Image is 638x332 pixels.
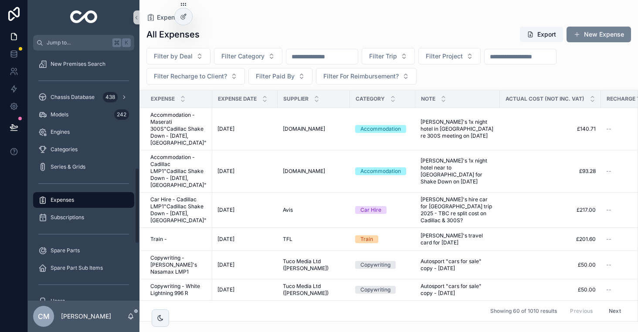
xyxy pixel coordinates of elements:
a: Accommodation [355,167,410,175]
a: [DATE] [217,168,272,175]
a: £93.28 [505,168,596,175]
span: [DATE] [217,261,234,268]
a: Spare Parts [33,243,134,258]
span: -- [606,168,611,175]
a: [PERSON_NAME]'s 1x night hotel near to [GEOGRAPHIC_DATA] for Shake Down on [DATE] [421,157,495,185]
div: Copywriting [360,286,390,294]
div: Train [360,235,373,243]
button: Select Button [316,68,417,85]
a: [PERSON_NAME]'s travel card for [DATE] [421,232,495,246]
span: Showing 60 of 1010 results [490,308,557,315]
span: Expenses [51,196,74,203]
a: Users [33,293,134,309]
button: Select Button [146,68,245,85]
a: [DOMAIN_NAME] [283,168,345,175]
span: Filter by Deal [154,52,193,61]
div: 242 [114,109,129,120]
button: Select Button [418,48,481,64]
span: Filter Recharge to Client? [154,72,227,81]
span: Filter For Reimbursement? [323,72,399,81]
a: New Expense [567,27,631,42]
a: Accommodation [355,125,410,133]
span: Spare Parts [51,247,80,254]
div: scrollable content [28,51,139,301]
span: [DATE] [217,125,234,132]
a: Engines [33,124,134,140]
span: Avis [283,207,293,213]
span: -- [606,286,611,293]
span: Users [51,298,65,305]
button: Select Button [362,48,415,64]
span: Train - [150,236,167,243]
button: Select Button [248,68,312,85]
span: TFL [283,236,292,243]
span: Filter Project [426,52,463,61]
button: Select Button [146,48,210,64]
a: Train [355,235,410,243]
a: Autosport "cars for sale" copy - [DATE] [421,258,495,272]
span: [DATE] [217,286,234,293]
a: Copywriting [355,286,410,294]
span: Actual Cost (not inc. VAT) [506,95,584,102]
span: Tuco Media Ltd ([PERSON_NAME]) [283,258,345,272]
div: Car Hire [360,206,381,214]
a: Tuco Media Ltd ([PERSON_NAME]) [283,283,345,297]
a: Models242 [33,107,134,122]
a: Copywriting - [PERSON_NAME]'s Nasamax LMP1 [150,254,207,275]
a: [PERSON_NAME]'s 1x night hotel in [GEOGRAPHIC_DATA] re 300S meeting on [DATE] [421,119,495,139]
span: £201.60 [505,236,596,243]
a: [DATE] [217,125,272,132]
span: Filter Trip [369,52,397,61]
a: [DATE] [217,236,272,243]
a: Autosport "cars for sale" copy - [DATE] [421,283,495,297]
span: CM [38,311,50,322]
a: Copywriting [355,261,410,269]
div: Accommodation [360,167,401,175]
a: Spare Part Sub Items [33,260,134,276]
a: Copywriting - White Lightning 996 R [150,283,207,297]
span: Supplier [283,95,309,102]
a: £50.00 [505,286,596,293]
span: [DATE] [217,168,234,175]
a: £217.00 [505,207,596,213]
a: Accommodation - Maserati 300S"Cadillac Shake Down - [DATE], [GEOGRAPHIC_DATA]" [150,112,207,146]
span: New Premises Search [51,61,105,68]
a: Accommodation - Cadillac LMP1"Cadillac Shake Down - [DATE], [GEOGRAPHIC_DATA]" [150,154,207,189]
span: Engines [51,129,70,136]
a: Categories [33,142,134,157]
span: Category [356,95,385,102]
a: [DATE] [217,261,272,268]
a: £50.00 [505,261,596,268]
a: £140.71 [505,125,596,132]
span: Expense [151,95,175,102]
span: Chassis Database [51,94,95,101]
a: Car Hire [355,206,410,214]
span: [DATE] [217,207,234,213]
span: [PERSON_NAME]'s hire car for [GEOGRAPHIC_DATA] trip 2025 - TBC re split cost on Cadillac & 300S? [421,196,495,224]
button: Export [520,27,563,42]
span: Expenses [157,13,185,22]
h1: All Expenses [146,28,200,41]
div: Accommodation [360,125,401,133]
span: Filter Category [221,52,265,61]
span: K [123,39,130,46]
button: Jump to...K [33,35,134,51]
img: App logo [70,10,98,24]
div: 438 [103,92,118,102]
a: Car Hire - Cadillac LMP1"Cadillac Shake Down - [DATE], [GEOGRAPHIC_DATA]" [150,196,207,224]
span: Subscriptions [51,214,84,221]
